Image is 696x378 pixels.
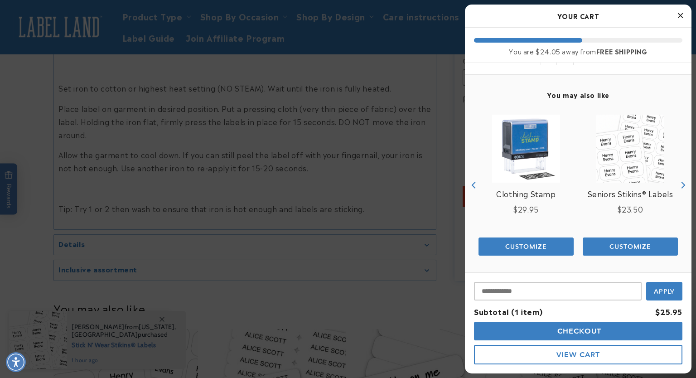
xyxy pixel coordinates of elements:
[583,237,678,256] button: Add the product, Seniors Stikins® Labels to Cart
[646,282,682,300] button: Apply
[513,204,539,214] span: $29.95
[6,352,26,372] div: Accessibility Menu
[29,25,128,43] button: Are these labels soft on the skin?
[609,242,651,251] span: Customize
[492,115,560,183] img: Clothing Stamp - Label Land
[555,327,602,335] span: Checkout
[588,187,673,200] a: View Seniors Stikins® Labels
[673,9,687,23] button: Close Cart
[474,345,682,364] button: View Cart
[8,12,132,23] textarea: Type your message here
[474,106,578,265] div: product
[474,322,682,340] button: Checkout
[474,9,682,23] h2: Your Cart
[478,237,574,256] button: Add the product, Assorted Name Labels to Cart
[32,51,128,68] button: What is the size of these labels?
[474,91,682,99] h4: You may also like
[474,282,642,300] input: Input Discount
[654,287,675,296] span: Apply
[596,115,664,183] img: View Seniors Stikins® Labels
[578,106,682,265] div: product
[496,187,556,200] a: View Clothing Stamp
[596,46,648,56] b: FREE SHIPPING
[505,242,547,251] span: Customize
[676,179,689,192] button: Next
[474,306,542,317] span: Subtotal (1 item)
[474,47,682,55] div: You are $24.05 away from
[159,31,181,34] button: Close conversation starters
[556,350,600,359] span: View Cart
[467,179,481,192] button: Previous
[655,305,682,318] div: $25.95
[618,204,643,214] span: $23.50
